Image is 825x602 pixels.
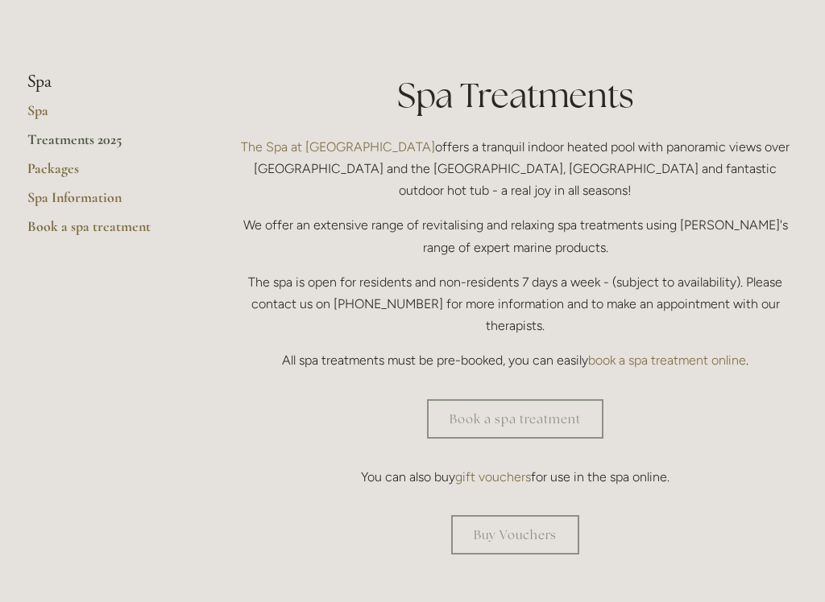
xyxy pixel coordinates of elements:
[233,466,798,488] p: You can also buy for use in the spa online.
[27,130,181,159] a: Treatments 2025
[233,214,798,258] p: We offer an extensive range of revitalising and relaxing spa treatments using [PERSON_NAME]'s ran...
[27,101,181,130] a: Spa
[27,72,181,93] li: Spa
[27,188,181,217] a: Spa Information
[27,217,181,246] a: Book a spa treatment
[233,271,798,337] p: The spa is open for residents and non-residents 7 days a week - (subject to availability). Please...
[241,139,435,155] a: The Spa at [GEOGRAPHIC_DATA]
[427,399,603,439] a: Book a spa treatment
[233,136,798,202] p: offers a tranquil indoor heated pool with panoramic views over [GEOGRAPHIC_DATA] and the [GEOGRAP...
[455,469,531,484] a: gift vouchers
[27,159,181,188] a: Packages
[451,515,579,555] a: Buy Vouchers
[233,349,798,371] p: All spa treatments must be pre-booked, you can easily .
[233,72,798,119] h1: Spa Treatments
[588,353,746,368] a: book a spa treatment online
